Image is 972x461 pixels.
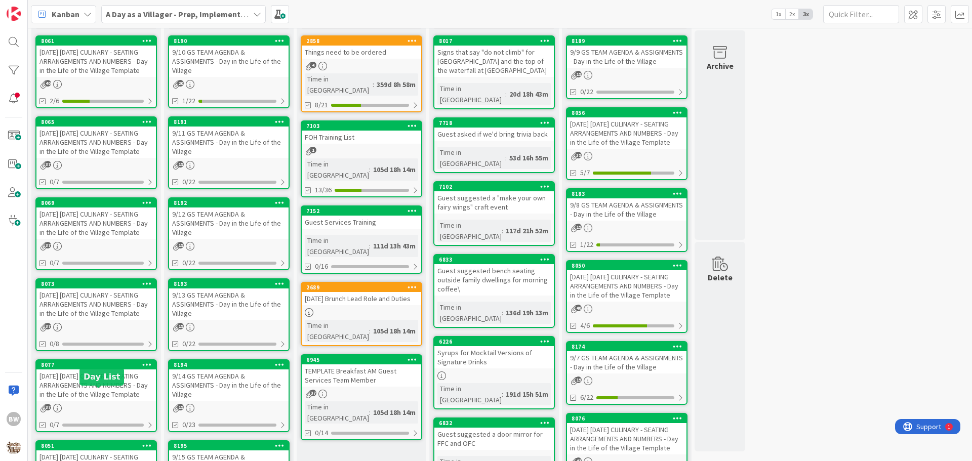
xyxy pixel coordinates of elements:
span: 1/22 [182,96,195,106]
div: 8174 [572,343,686,350]
div: [DATE] [DATE] CULINARY - SEATING ARRANGEMENTS AND NUMBERS - Day in the Life of the Village Template [36,46,156,77]
div: 20d 18h 43m [507,89,551,100]
span: 0/7 [50,177,59,187]
div: 8051 [41,442,156,449]
div: 7152 [302,206,421,216]
div: [DATE] [DATE] CULINARY - SEATING ARRANGEMENTS AND NUMBERS - Day in the Life of the Village Template [36,127,156,158]
div: 6832 [439,420,554,427]
div: 8061 [36,36,156,46]
div: 8069 [36,198,156,207]
div: Syrups for Mocktail Versions of Signature Drinks [434,346,554,368]
div: Guest suggested a "make your own fairy wings" craft event [434,191,554,214]
div: Delete [708,271,733,283]
a: 81839/8 GS TEAM AGENDA & ASSIGNMENTS - Day in the Life of the Village1/22 [566,188,687,252]
img: avatar [7,440,21,454]
div: 6226 [439,338,554,345]
span: 37 [45,323,51,329]
div: Guest suggested a door mirror for FFC and OFC [434,428,554,450]
div: 8191 [174,118,289,125]
div: 7718 [434,118,554,128]
span: Support [21,2,46,14]
span: 37 [45,404,51,410]
div: 111d 13h 43m [371,240,418,252]
span: 0/16 [315,261,328,272]
span: 0/7 [50,420,59,430]
div: 6945 [302,355,421,364]
span: : [369,325,371,337]
span: 0/14 [315,428,328,438]
div: 8056[DATE] [DATE] CULINARY - SEATING ARRANGEMENTS AND NUMBERS - Day in the Life of the Village Te... [567,108,686,149]
div: 7152Guest Services Training [302,206,421,229]
div: 8065 [41,118,156,125]
div: Time in [GEOGRAPHIC_DATA] [437,302,502,324]
div: 8051 [36,441,156,450]
div: 6226 [434,337,554,346]
div: 7102 [434,182,554,191]
div: 117d 21h 52m [503,225,551,236]
a: 7152Guest Services TrainingTime in [GEOGRAPHIC_DATA]:111d 13h 43m0/16 [301,205,422,274]
div: Signs that say "do not climb" for [GEOGRAPHIC_DATA] and the top of the waterfall at [GEOGRAPHIC_D... [434,46,554,77]
div: 53d 16h 55m [507,152,551,163]
div: 81909/10 GS TEAM AGENDA & ASSIGNMENTS - Day in the Life of the Village [169,36,289,77]
span: Kanban [52,8,79,20]
span: : [369,240,371,252]
div: 7103 [306,122,421,130]
div: [DATE] [DATE] CULINARY - SEATING ARRANGEMENTS AND NUMBERS - Day in the Life of the Village Template [567,117,686,149]
div: 8194 [169,360,289,369]
div: 9/12 GS TEAM AGENDA & ASSIGNMENTS - Day in the Life of the Village [169,207,289,239]
span: 1x [772,9,785,19]
span: 1 [310,147,316,153]
div: 8189 [572,37,686,45]
div: 2858 [302,36,421,46]
img: Visit kanbanzone.com [7,7,21,21]
a: 81919/11 GS TEAM AGENDA & ASSIGNMENTS - Day in the Life of the Village0/22 [168,116,290,189]
span: 0/22 [580,87,593,97]
span: : [373,79,374,90]
span: 0/22 [182,258,195,268]
a: 2858Things need to be orderedTime in [GEOGRAPHIC_DATA]:359d 8h 58m8/21 [301,35,422,112]
span: : [505,89,507,100]
div: 81949/14 GS TEAM AGENDA & ASSIGNMENTS - Day in the Life of the Village [169,360,289,401]
div: 9/9 GS TEAM AGENDA & ASSIGNMENTS - Day in the Life of the Village [567,46,686,68]
a: 81939/13 GS TEAM AGENDA & ASSIGNMENTS - Day in the Life of the Village0/22 [168,278,290,351]
div: 81899/9 GS TEAM AGENDA & ASSIGNMENTS - Day in the Life of the Village [567,36,686,68]
div: 8193 [174,280,289,287]
span: 0/22 [182,177,195,187]
div: Time in [GEOGRAPHIC_DATA] [305,73,373,96]
div: 2689[DATE] Brunch Lead Role and Duties [302,283,421,305]
div: 105d 18h 14m [371,164,418,175]
a: 81899/9 GS TEAM AGENDA & ASSIGNMENTS - Day in the Life of the Village0/22 [566,35,687,99]
div: Guest Services Training [302,216,421,229]
div: 9/10 GS TEAM AGENDA & ASSIGNMENTS - Day in the Life of the Village [169,46,289,77]
div: Guest asked if we'd bring trivia back [434,128,554,141]
div: 8077 [41,361,156,368]
div: BW [7,412,21,426]
div: 8061[DATE] [DATE] CULINARY - SEATING ARRANGEMENTS AND NUMBERS - Day in the Life of the Village Te... [36,36,156,77]
div: 8190 [174,37,289,45]
div: 6226Syrups for Mocktail Versions of Signature Drinks [434,337,554,368]
h5: Day List [84,372,120,382]
a: 2689[DATE] Brunch Lead Role and DutiesTime in [GEOGRAPHIC_DATA]:105d 18h 14m [301,282,422,346]
a: 8056[DATE] [DATE] CULINARY - SEATING ARRANGEMENTS AND NUMBERS - Day in the Life of the Village Te... [566,107,687,180]
a: 8017Signs that say "do not climb" for [GEOGRAPHIC_DATA] and the top of the waterfall at [GEOGRAPH... [433,35,555,109]
div: 8077[DATE] [DATE] CULINARY - SEATING ARRANGEMENTS AND NUMBERS - Day in the Life of the Village Te... [36,360,156,401]
div: 81919/11 GS TEAM AGENDA & ASSIGNMENTS - Day in the Life of the Village [169,117,289,158]
div: [DATE] [DATE] CULINARY - SEATING ARRANGEMENTS AND NUMBERS - Day in the Life of the Village Template [567,270,686,302]
span: : [369,407,371,418]
div: 8192 [169,198,289,207]
div: [DATE] [DATE] CULINARY - SEATING ARRANGEMENTS AND NUMBERS - Day in the Life of the Village Template [36,207,156,239]
span: 39 [575,152,582,158]
span: 40 [575,305,582,311]
span: 20 [177,80,184,87]
span: 1/22 [580,239,593,250]
span: 19 [177,404,184,410]
a: 8065[DATE] [DATE] CULINARY - SEATING ARRANGEMENTS AND NUMBERS - Day in the Life of the Village Te... [35,116,157,189]
span: : [505,152,507,163]
span: 19 [575,71,582,77]
div: 8190 [169,36,289,46]
div: 8183 [567,189,686,198]
a: 6833Guest suggested bench seating outside family dwellings for morning coffee\Time in [GEOGRAPHIC... [433,254,555,328]
span: 37 [310,390,316,396]
div: [DATE] Brunch Lead Role and Duties [302,292,421,305]
div: 8194 [174,361,289,368]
